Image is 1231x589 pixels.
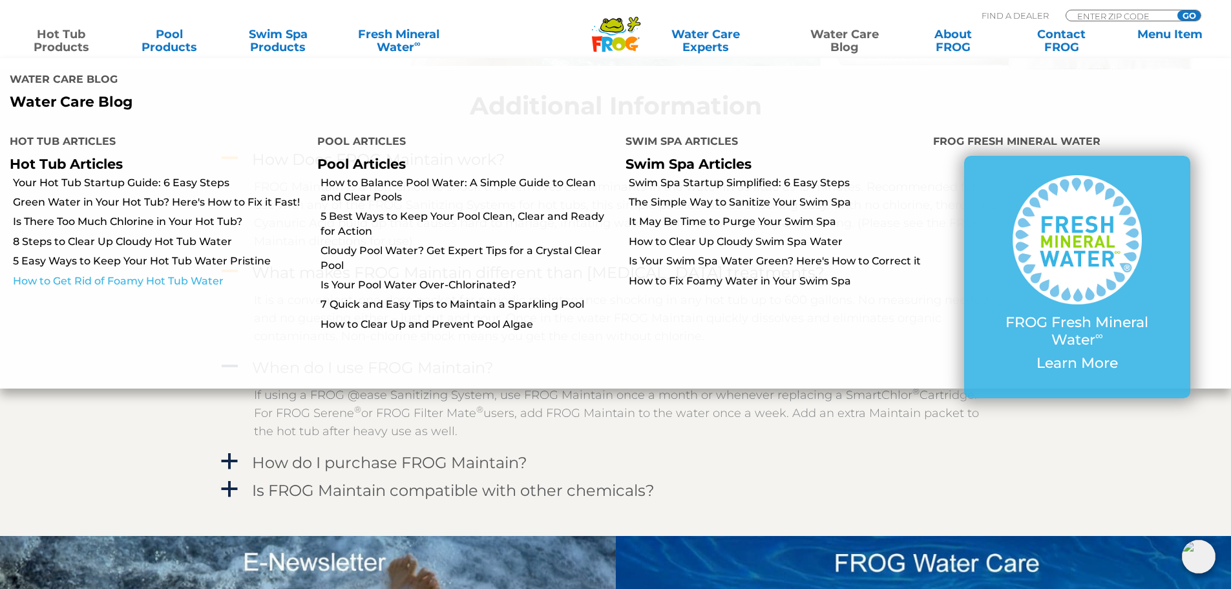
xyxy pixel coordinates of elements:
h4: Water Care Blog [10,68,606,94]
p: Learn More [990,355,1164,372]
input: Zip Code Form [1076,10,1163,21]
a: How to Get Rid of Foamy Hot Tub Water [13,274,308,288]
a: ContactFROG [1013,28,1110,54]
a: Menu Item [1122,28,1218,54]
a: AboutFROG [905,28,1001,54]
a: Hot TubProducts [13,28,109,54]
input: GO [1177,10,1201,21]
a: a Is FROG Maintain compatible with other chemicals? [218,478,1013,502]
sup: ∞ [1095,329,1103,342]
sup: ® [354,404,361,414]
a: Pool Articles [317,156,406,172]
a: 7 Quick and Easy Tips to Maintain a Sparkling Pool [321,297,615,312]
p: If using a FROG @ease Sanitizing System, use FROG Maintain once a month or whenever replacing a S... [254,386,997,440]
a: 5 Best Ways to Keep Your Pool Clean, Clear and Ready for Action [321,209,615,239]
a: It May Be Time to Purge Your Swim Spa [629,215,923,229]
a: Swim Spa Startup Simplified: 6 Easy Steps [629,176,923,190]
p: Find A Dealer [982,10,1049,21]
a: Is There Too Much Chlorine in Your Hot Tub? [13,215,308,229]
sup: ® [476,404,483,414]
a: Is Your Swim Spa Water Green? Here's How to Correct it [629,254,923,268]
a: FROG Fresh Mineral Water∞ Learn More [990,175,1164,378]
h4: FROG Fresh Mineral Water [933,130,1221,156]
a: Water CareExperts [627,28,784,54]
p: Water Care Blog [10,94,606,111]
h4: Is FROG Maintain compatible with other chemicals? [252,482,655,499]
a: a How do I purchase FROG Maintain? [218,451,1013,475]
a: Cloudy Pool Water? Get Expert Tips for a Crystal Clear Pool [321,244,615,273]
a: Swim Spa Articles [626,156,752,172]
h4: Pool Articles [317,130,605,156]
h4: Swim Spa Articles [626,130,914,156]
a: 5 Easy Ways to Keep Your Hot Tub Water Pristine [13,254,308,268]
a: Is Your Pool Water Over-Chlorinated? [321,278,615,292]
a: Water CareBlog [796,28,892,54]
a: Green Water in Your Hot Tub? Here's How to Fix it Fast! [13,195,308,209]
a: Fresh MineralWater∞ [339,28,459,54]
a: Hot Tub Articles [10,156,123,172]
sup: ∞ [414,38,421,48]
a: 8 Steps to Clear Up Cloudy Hot Tub Water [13,235,308,249]
a: Your Hot Tub Startup Guide: 6 Easy Steps [13,176,308,190]
p: FROG Fresh Mineral Water [990,314,1164,348]
sup: ® [912,386,920,396]
a: PoolProducts [121,28,218,54]
img: openIcon [1182,540,1215,573]
a: How to Balance Pool Water: A Simple Guide to Clean and Clear Pools [321,176,615,205]
a: How to Fix Foamy Water in Your Swim Spa [629,274,923,288]
a: Swim SpaProducts [230,28,326,54]
a: The Simple Way to Sanitize Your Swim Spa [629,195,923,209]
a: How to Clear Up Cloudy Swim Spa Water [629,235,923,249]
h4: How do I purchase FROG Maintain? [252,454,527,471]
span: a [220,452,239,471]
a: How to Clear Up and Prevent Pool Algae [321,317,615,332]
h4: Hot Tub Articles [10,130,298,156]
span: a [220,480,239,499]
